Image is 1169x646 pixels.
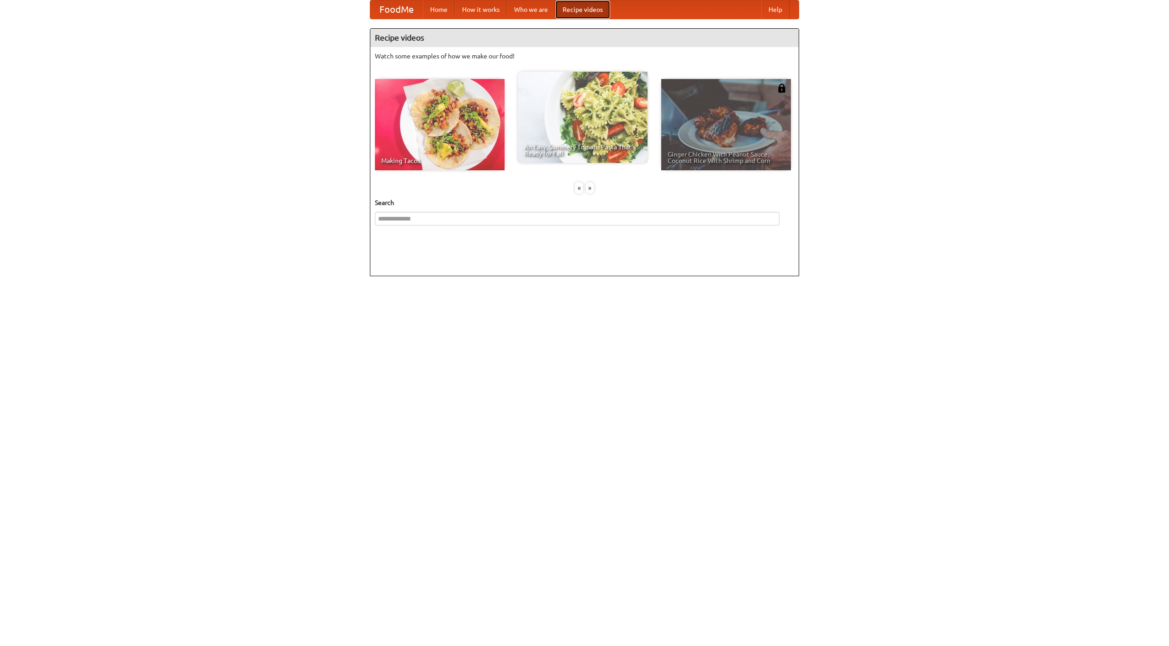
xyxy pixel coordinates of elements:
img: 483408.png [777,84,786,93]
a: How it works [455,0,507,19]
a: Help [761,0,790,19]
a: Recipe videos [555,0,610,19]
span: Making Tacos [381,158,498,164]
a: Making Tacos [375,79,505,170]
h4: Recipe videos [370,29,799,47]
h5: Search [375,198,794,207]
div: « [575,182,583,194]
p: Watch some examples of how we make our food! [375,52,794,61]
span: An Easy, Summery Tomato Pasta That's Ready for Fall [524,144,641,157]
div: » [586,182,594,194]
a: FoodMe [370,0,423,19]
a: Home [423,0,455,19]
a: Who we are [507,0,555,19]
a: An Easy, Summery Tomato Pasta That's Ready for Fall [518,72,648,163]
